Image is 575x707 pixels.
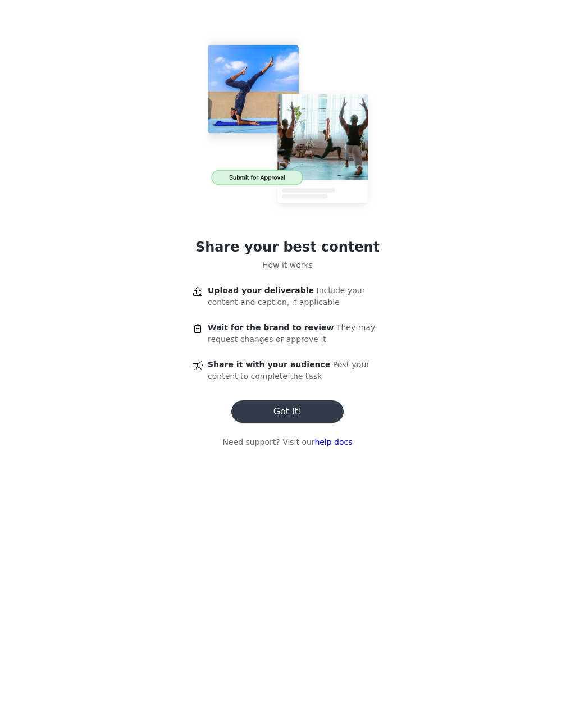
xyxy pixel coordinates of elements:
span: Post your content to complete the task [208,360,369,381]
a: help docs [314,437,352,446]
span: Include your content and caption, if applicable [208,286,365,307]
p: How it works [262,259,313,271]
span: Wait for the brand to review [208,323,334,332]
button: Got it! [231,400,344,423]
p: Need support? Visit our [222,436,352,448]
h1: Share your best content [195,237,380,257]
span: Upload your deliverable [208,286,314,295]
img: content approval [189,27,386,223]
span: They may request changes or approve it [208,323,375,344]
span: Share it with your audience [208,360,330,369]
